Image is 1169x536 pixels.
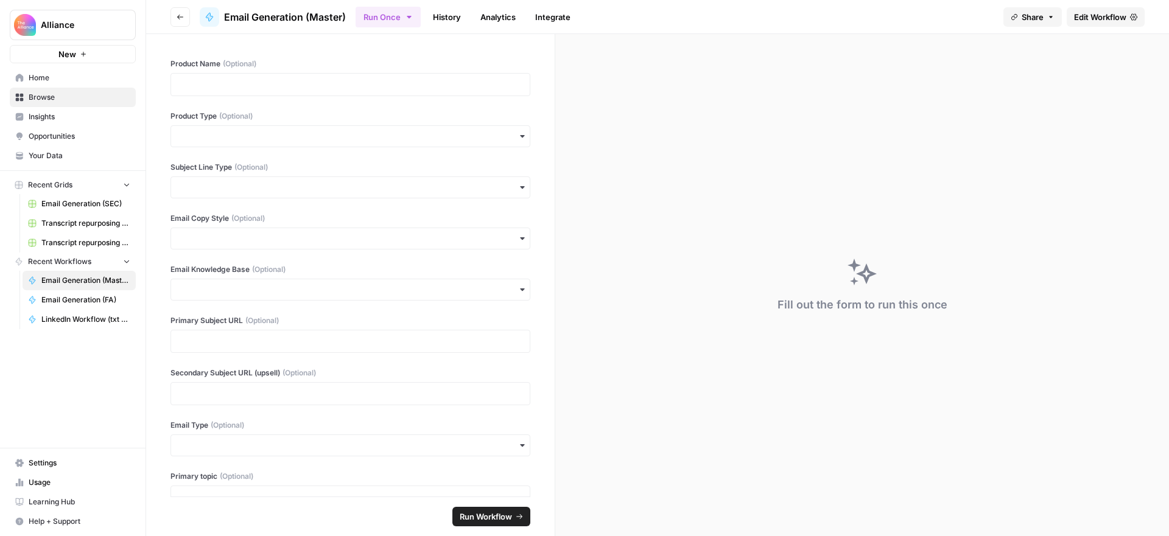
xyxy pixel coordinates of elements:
[170,471,530,482] label: Primary topic
[10,107,136,127] a: Insights
[10,146,136,165] a: Your Data
[356,7,421,27] button: Run Once
[426,7,468,27] a: History
[29,111,130,122] span: Insights
[41,294,130,305] span: Email Generation (FA)
[219,111,253,122] span: (Optional)
[10,68,136,88] a: Home
[41,218,130,229] span: Transcript repurposing (CSC)
[170,315,530,326] label: Primary Subject URL
[41,237,130,248] span: Transcript repurposing (FA)
[200,7,346,27] a: Email Generation (Master)
[245,315,279,326] span: (Optional)
[170,367,530,378] label: Secondary Subject URL (upsell)
[10,10,136,40] button: Workspace: Alliance
[10,127,136,146] a: Opportunities
[23,214,136,233] a: Transcript repurposing (CSC)
[41,19,114,31] span: Alliance
[223,58,256,69] span: (Optional)
[10,492,136,512] a: Learning Hub
[28,256,91,267] span: Recent Workflows
[10,176,136,194] button: Recent Grids
[23,194,136,214] a: Email Generation (SEC)
[10,88,136,107] a: Browse
[29,516,130,527] span: Help + Support
[528,7,578,27] a: Integrate
[283,367,316,378] span: (Optional)
[29,92,130,103] span: Browse
[220,471,253,482] span: (Optional)
[10,252,136,271] button: Recent Workflows
[10,453,136,473] a: Settings
[473,7,523,27] a: Analytics
[10,473,136,492] a: Usage
[234,162,268,173] span: (Optional)
[231,213,265,224] span: (Optional)
[28,179,72,190] span: Recent Grids
[10,512,136,531] button: Help + Support
[41,198,130,209] span: Email Generation (SEC)
[1003,7,1062,27] button: Share
[23,271,136,290] a: Email Generation (Master)
[10,45,136,63] button: New
[29,477,130,488] span: Usage
[170,162,530,173] label: Subject Line Type
[23,233,136,252] a: Transcript repurposing (FA)
[460,510,512,523] span: Run Workflow
[29,458,130,468] span: Settings
[170,213,530,224] label: Email Copy Style
[252,264,286,275] span: (Optional)
[29,72,130,83] span: Home
[778,296,947,313] div: Fill out the form to run this once
[41,275,130,286] span: Email Generation (Master)
[29,150,130,161] span: Your Data
[170,420,530,431] label: Email Type
[23,310,136,329] a: LinkedIn Workflow (txt files)
[23,290,136,310] a: Email Generation (FA)
[1067,7,1145,27] a: Edit Workflow
[170,264,530,275] label: Email Knowledge Base
[1074,11,1126,23] span: Edit Workflow
[41,314,130,325] span: LinkedIn Workflow (txt files)
[29,131,130,142] span: Opportunities
[170,58,530,69] label: Product Name
[29,496,130,507] span: Learning Hub
[224,10,346,24] span: Email Generation (Master)
[14,14,36,36] img: Alliance Logo
[58,48,76,60] span: New
[452,507,530,526] button: Run Workflow
[170,111,530,122] label: Product Type
[211,420,244,431] span: (Optional)
[1022,11,1044,23] span: Share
